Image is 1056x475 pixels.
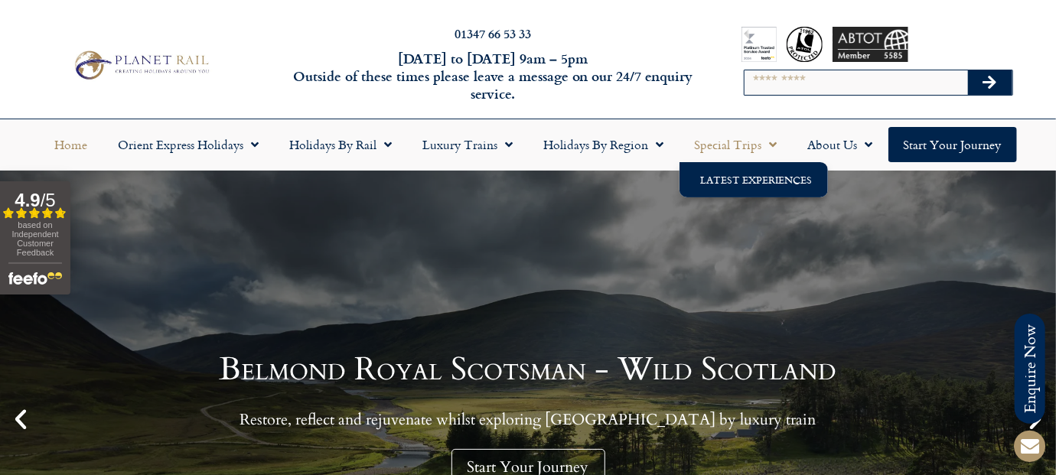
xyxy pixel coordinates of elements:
[793,127,888,162] a: About Us
[888,127,1017,162] a: Start your Journey
[455,24,531,42] a: 01347 66 53 33
[220,410,837,429] p: Restore, reflect and rejuvenate whilst exploring [GEOGRAPHIC_DATA] by luxury train
[275,127,408,162] a: Holidays by Rail
[680,162,828,197] ul: Special Trips
[8,127,1048,162] nav: Menu
[285,50,700,103] h6: [DATE] to [DATE] 9am – 5pm Outside of these times please leave a message on our 24/7 enquiry serv...
[103,127,275,162] a: Orient Express Holidays
[408,127,529,162] a: Luxury Trains
[69,47,213,83] img: Planet Rail Train Holidays Logo
[220,353,837,386] h1: Belmond Royal Scotsman - Wild Scotland
[8,406,34,432] div: Previous slide
[968,70,1012,95] button: Search
[40,127,103,162] a: Home
[680,162,828,197] a: Latest Experiences
[680,127,793,162] a: Special Trips
[529,127,680,162] a: Holidays by Region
